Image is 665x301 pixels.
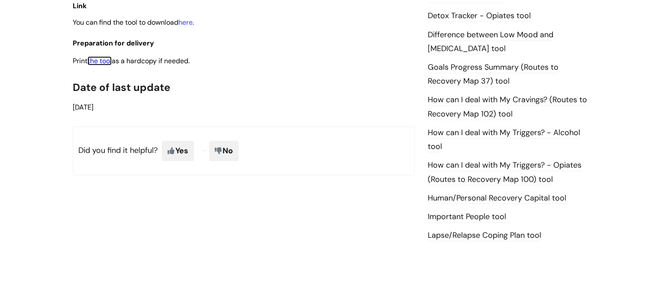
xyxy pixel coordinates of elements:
span: Print as a hardcopy if needed. [73,56,190,65]
span: Yes [162,141,194,161]
span: Link [73,1,87,10]
a: Human/Personal Recovery Capital tool [428,193,566,204]
a: Lapse/Relapse Coping Plan tool [428,230,541,241]
span: No [209,141,239,161]
span: [DATE] [73,103,94,112]
span: You can find the tool to download . [73,18,194,27]
span: Date of last update [73,81,170,94]
a: How can I deal with My Triggers? - Alcohol tool [428,127,580,152]
a: How can I deal with My Cravings? (Routes to Recovery Map 102) tool [428,94,587,120]
a: How can I deal with My Triggers? - Opiates (Routes to Recovery Map 100) tool [428,160,581,185]
a: Detox Tracker - Opiates tool [428,10,531,22]
p: Did you find it helpful? [73,126,415,175]
span: Preparation for delivery [73,39,154,48]
a: Difference between Low Mood and [MEDICAL_DATA] tool [428,29,553,55]
a: Important People tool [428,211,506,223]
a: Goals Progress Summary (Routes to Recovery Map 37) tool [428,62,558,87]
a: the tool [87,56,112,65]
a: here [178,18,193,27]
